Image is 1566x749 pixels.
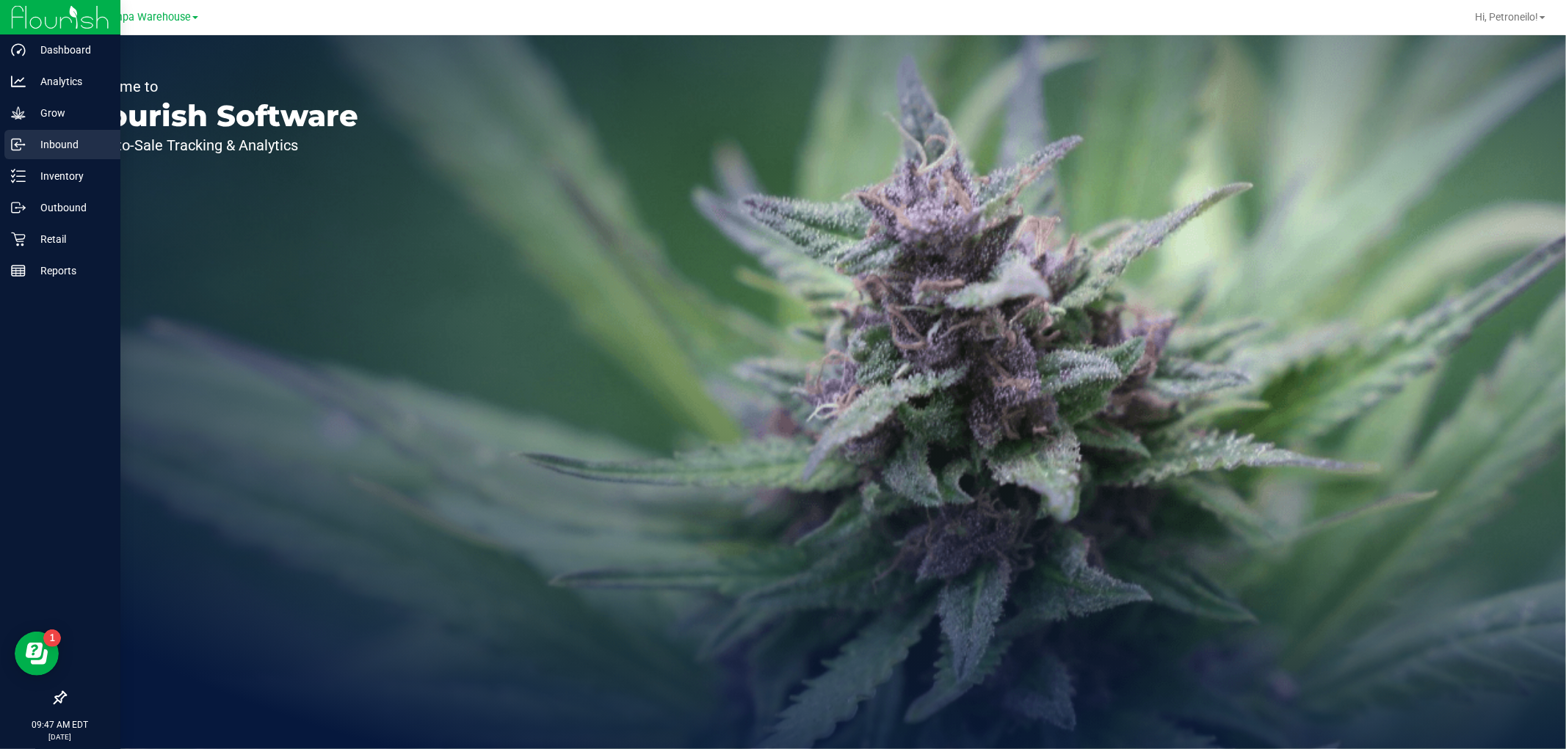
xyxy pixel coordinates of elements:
[79,138,358,153] p: Seed-to-Sale Tracking & Analytics
[26,41,114,59] p: Dashboard
[26,104,114,122] p: Grow
[101,11,191,23] span: Tampa Warehouse
[79,101,358,131] p: Flourish Software
[79,79,358,94] p: Welcome to
[1475,11,1538,23] span: Hi, Petroneilo!
[43,629,61,647] iframe: Resource center unread badge
[11,137,26,152] inline-svg: Inbound
[11,106,26,120] inline-svg: Grow
[26,262,114,279] p: Reports
[26,73,114,90] p: Analytics
[11,232,26,246] inline-svg: Retail
[11,74,26,89] inline-svg: Analytics
[11,263,26,278] inline-svg: Reports
[26,136,114,153] p: Inbound
[7,718,114,731] p: 09:47 AM EDT
[7,731,114,742] p: [DATE]
[11,43,26,57] inline-svg: Dashboard
[26,230,114,248] p: Retail
[11,200,26,215] inline-svg: Outbound
[15,632,59,676] iframe: Resource center
[26,167,114,185] p: Inventory
[26,199,114,216] p: Outbound
[11,169,26,183] inline-svg: Inventory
